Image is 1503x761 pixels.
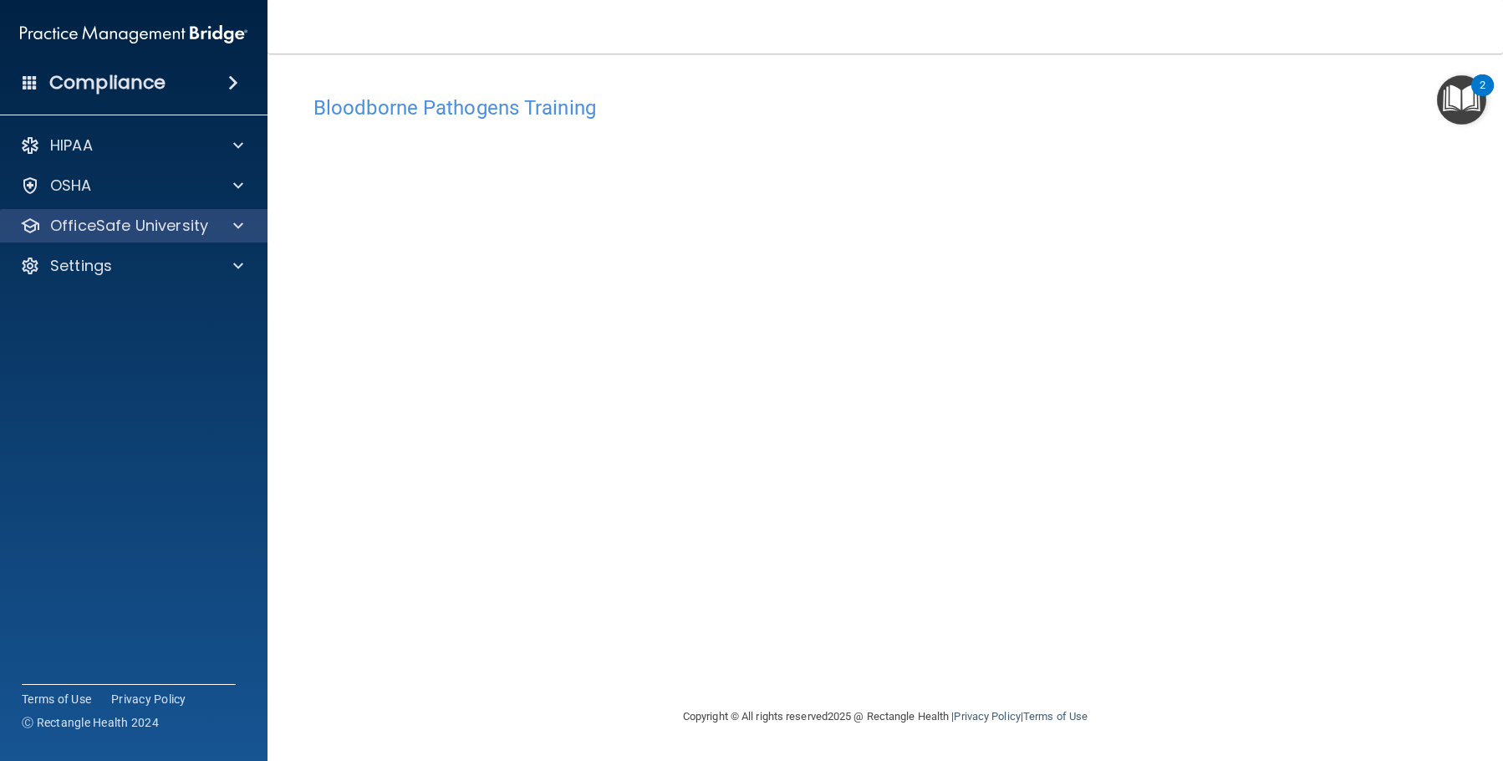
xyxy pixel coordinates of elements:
a: Terms of Use [22,691,91,707]
div: Copyright © All rights reserved 2025 @ Rectangle Health | | [580,690,1190,743]
h4: Compliance [49,71,166,94]
a: OSHA [20,176,243,196]
a: Settings [20,256,243,276]
span: Ⓒ Rectangle Health 2024 [22,714,159,731]
p: OSHA [50,176,92,196]
p: Settings [50,256,112,276]
p: OfficeSafe University [50,216,208,236]
a: Privacy Policy [954,710,1020,723]
a: Terms of Use [1023,710,1088,723]
img: PMB logo [20,18,247,51]
div: 2 [1480,85,1485,107]
h4: Bloodborne Pathogens Training [313,97,1457,119]
button: Open Resource Center, 2 new notifications [1437,75,1486,125]
p: HIPAA [50,135,93,156]
a: HIPAA [20,135,243,156]
a: OfficeSafe University [20,216,243,236]
iframe: bbp [313,128,1457,642]
a: Privacy Policy [111,691,186,707]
